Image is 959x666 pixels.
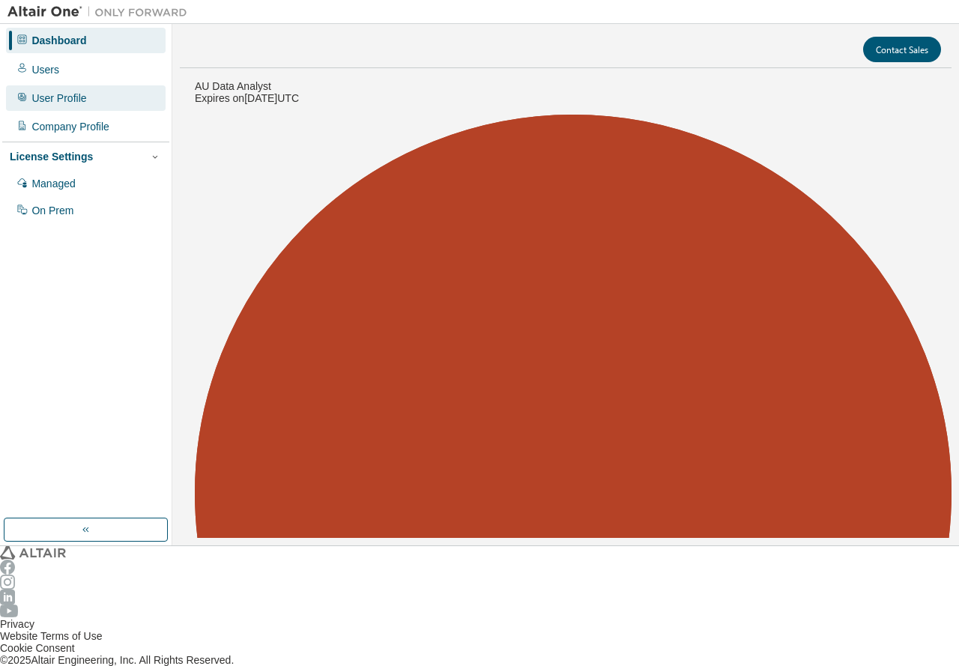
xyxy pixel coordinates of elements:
[31,64,59,76] div: Users
[31,121,109,133] div: Company Profile
[195,92,952,104] p: Expires on [DATE] UTC
[863,37,941,62] button: Contact Sales
[31,205,73,217] div: On Prem
[10,151,93,163] div: License Settings
[31,34,86,46] div: Dashboard
[195,80,271,92] span: AU Data Analyst
[31,178,75,190] div: Managed
[31,92,86,104] div: User Profile
[7,4,195,19] img: Altair One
